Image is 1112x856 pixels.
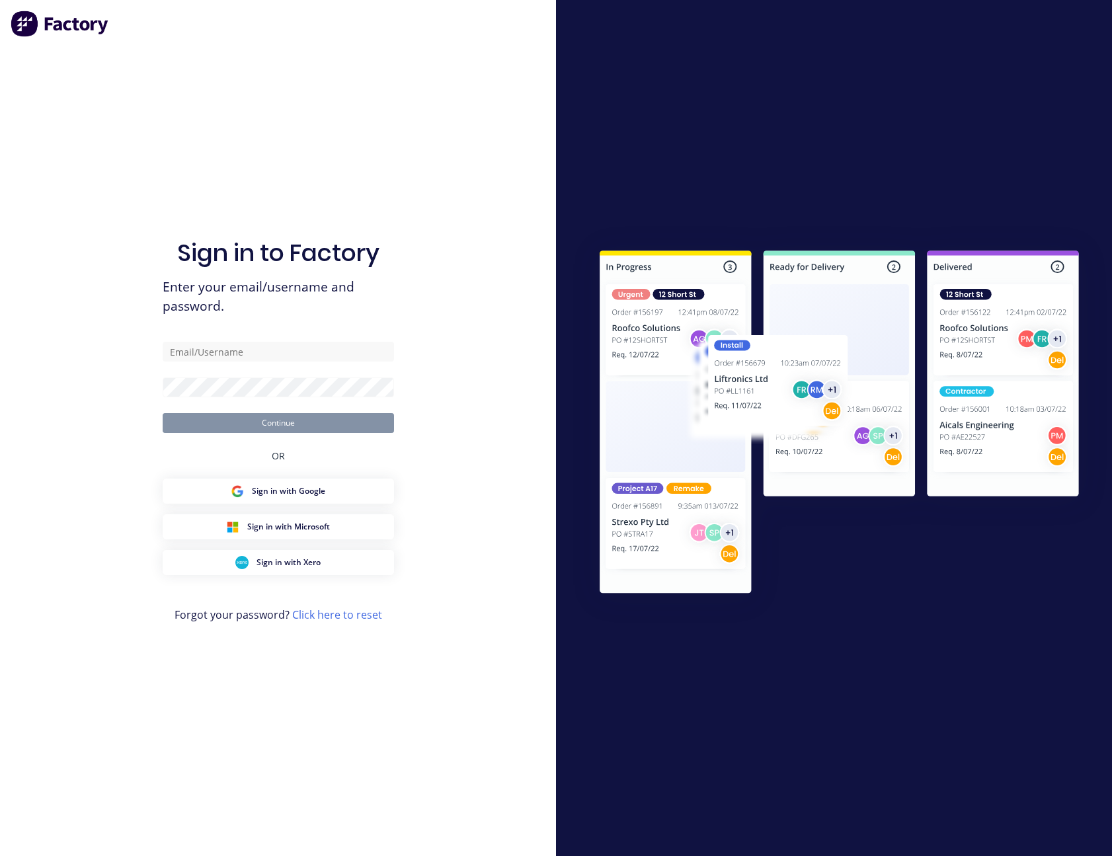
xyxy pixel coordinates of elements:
[226,520,239,533] img: Microsoft Sign in
[163,479,394,504] button: Google Sign inSign in with Google
[11,11,110,37] img: Factory
[175,607,382,623] span: Forgot your password?
[231,485,244,498] img: Google Sign in
[163,550,394,575] button: Xero Sign inSign in with Xero
[247,521,330,533] span: Sign in with Microsoft
[571,224,1108,625] img: Sign in
[163,342,394,362] input: Email/Username
[163,514,394,539] button: Microsoft Sign inSign in with Microsoft
[163,413,394,433] button: Continue
[163,278,394,316] span: Enter your email/username and password.
[235,556,249,569] img: Xero Sign in
[272,433,285,479] div: OR
[292,607,382,622] a: Click here to reset
[257,557,321,568] span: Sign in with Xero
[252,485,325,497] span: Sign in with Google
[177,239,379,267] h1: Sign in to Factory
